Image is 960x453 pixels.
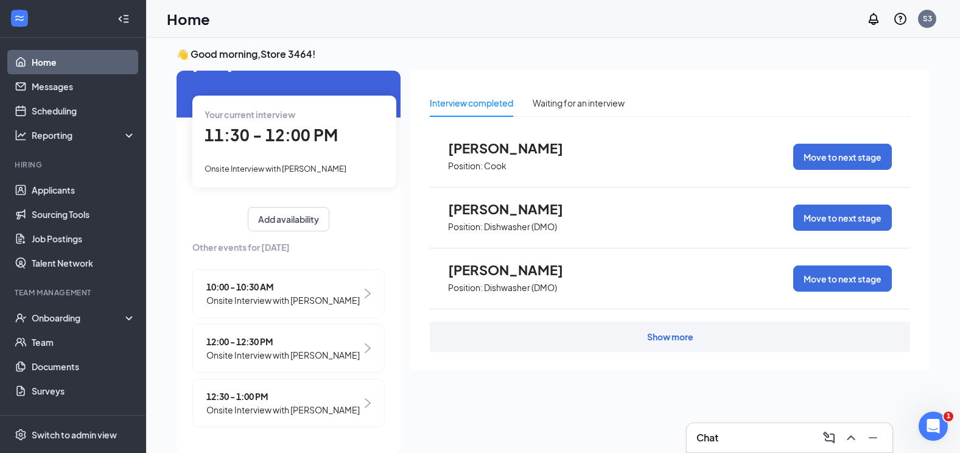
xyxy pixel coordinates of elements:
[32,379,136,403] a: Surveys
[177,47,930,61] h3: 👋 Good morning, Store 3464 !
[819,428,839,448] button: ComposeMessage
[32,74,136,99] a: Messages
[248,207,329,231] button: Add availability
[32,354,136,379] a: Documents
[919,412,948,441] iframe: Intercom live chat
[205,109,295,120] span: Your current interview
[793,265,892,292] button: Move to next stage
[448,140,582,156] span: [PERSON_NAME]
[206,293,360,307] span: Onsite Interview with [PERSON_NAME]
[866,12,881,26] svg: Notifications
[448,201,582,217] span: [PERSON_NAME]
[15,129,27,141] svg: Analysis
[841,428,861,448] button: ChevronUp
[32,99,136,123] a: Scheduling
[923,13,932,24] div: S3
[15,312,27,324] svg: UserCheck
[15,429,27,441] svg: Settings
[647,331,693,343] div: Show more
[793,144,892,170] button: Move to next stage
[893,12,908,26] svg: QuestionInfo
[205,164,346,174] span: Onsite Interview with [PERSON_NAME]
[206,335,360,348] span: 12:00 - 12:30 PM
[206,280,360,293] span: 10:00 - 10:30 AM
[822,430,836,445] svg: ComposeMessage
[696,431,718,444] h3: Chat
[844,430,858,445] svg: ChevronUp
[866,430,880,445] svg: Minimize
[448,262,582,278] span: [PERSON_NAME]
[448,160,483,172] p: Position:
[484,221,557,233] p: Dishwasher (DMO)
[13,12,26,24] svg: WorkstreamLogo
[206,403,360,416] span: Onsite Interview with [PERSON_NAME]
[32,312,125,324] div: Onboarding
[533,96,625,110] div: Waiting for an interview
[205,125,338,145] span: 11:30 - 12:00 PM
[15,287,133,298] div: Team Management
[117,13,130,25] svg: Collapse
[32,178,136,202] a: Applicants
[448,221,483,233] p: Position:
[192,241,385,254] span: Other events for [DATE]
[863,428,883,448] button: Minimize
[206,390,360,403] span: 12:30 - 1:00 PM
[430,96,513,110] div: Interview completed
[32,202,136,226] a: Sourcing Tools
[206,348,360,362] span: Onsite Interview with [PERSON_NAME]
[32,330,136,354] a: Team
[448,282,483,293] p: Position:
[15,160,133,170] div: Hiring
[944,412,953,421] span: 1
[484,282,557,293] p: Dishwasher (DMO)
[32,129,136,141] div: Reporting
[167,9,210,29] h1: Home
[793,205,892,231] button: Move to next stage
[32,226,136,251] a: Job Postings
[484,160,506,172] p: Cook
[32,429,117,441] div: Switch to admin view
[32,50,136,74] a: Home
[32,251,136,275] a: Talent Network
